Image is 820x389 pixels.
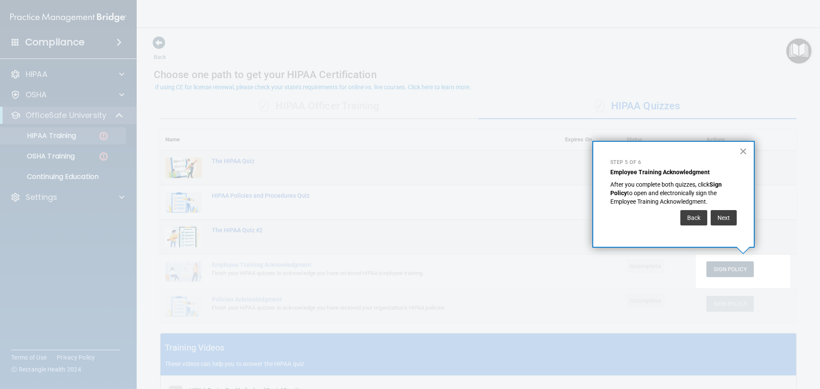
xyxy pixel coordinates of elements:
[680,210,707,225] button: Back
[706,261,754,277] button: Sign Policy
[739,144,747,158] button: Close
[610,159,737,166] p: Step 5 of 6
[610,181,723,196] strong: Sign Policy
[711,210,737,225] button: Next
[610,169,710,175] strong: Employee Training Acknowledgment
[610,181,709,188] span: After you complete both quizzes, click
[610,190,718,205] span: to open and electronically sign the Employee Training Acknowledgment.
